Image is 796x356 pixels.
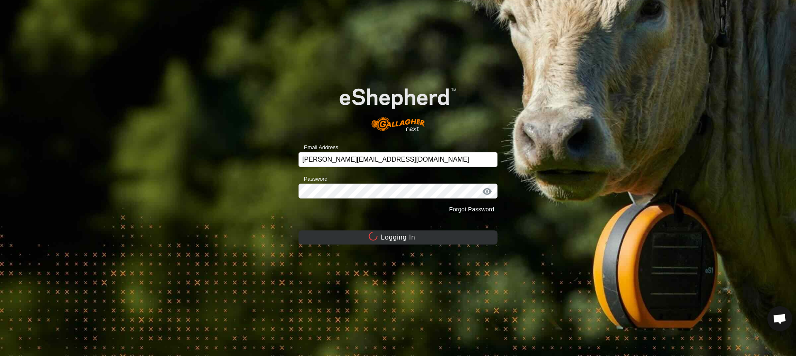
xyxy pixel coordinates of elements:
button: Logging In [298,230,498,245]
label: Password [298,175,328,183]
input: Email Address [298,152,498,167]
img: E-shepherd Logo [318,72,478,140]
a: Open chat [767,306,792,331]
label: Email Address [298,143,338,152]
a: Forgot Password [449,206,494,213]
